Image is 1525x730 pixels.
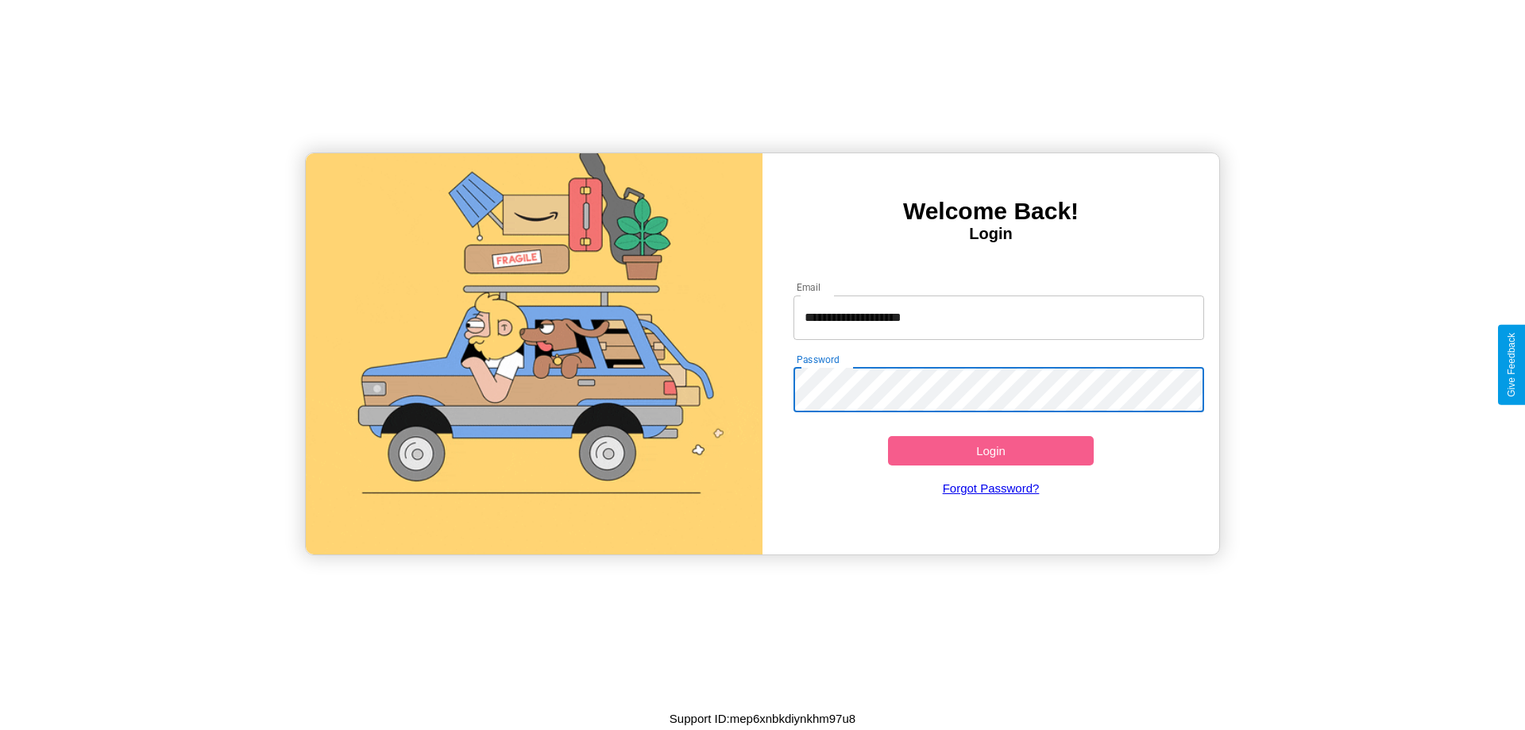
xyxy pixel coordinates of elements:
[762,198,1219,225] h3: Welcome Back!
[306,153,762,554] img: gif
[797,353,839,366] label: Password
[786,465,1197,511] a: Forgot Password?
[670,708,855,729] p: Support ID: mep6xnbkdiynkhm97u8
[762,225,1219,243] h4: Login
[888,436,1094,465] button: Login
[1506,333,1517,397] div: Give Feedback
[797,280,821,294] label: Email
